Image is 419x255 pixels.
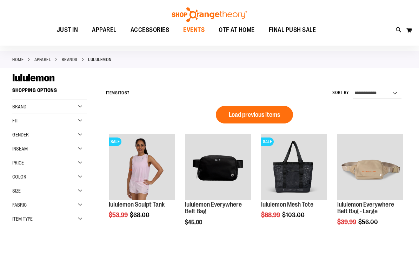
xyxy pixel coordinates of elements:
span: Brand [12,104,26,109]
span: EVENTS [183,22,205,38]
span: $39.99 [337,219,357,226]
a: Product image for lululemon Everywhere Belt Bag Large [337,134,403,201]
span: OTF AT HOME [219,22,255,38]
a: FINAL PUSH SALE [262,22,323,38]
span: lululemon [12,72,55,84]
span: ACCESSORIES [131,22,169,38]
a: lululemon Everywhere Belt Bag [185,134,251,201]
span: $53.99 [109,212,129,219]
img: Main Image of 1538347 [109,134,175,200]
a: lululemon Everywhere Belt Bag [185,201,242,215]
a: Home [12,56,24,63]
a: JUST IN [50,22,85,38]
button: Load previous items [216,106,293,123]
span: Load previous items [229,111,280,118]
span: Gender [12,132,29,137]
a: lululemon Sculpt Tank [109,201,165,208]
a: APPAREL [85,22,124,38]
span: FINAL PUSH SALE [269,22,316,38]
span: JUST IN [57,22,78,38]
span: $103.00 [282,212,306,219]
img: lululemon Everywhere Belt Bag [185,134,251,200]
img: Product image for lululemon Everywhere Belt Bag Large [337,134,403,200]
a: Main Image of 1538347SALE [109,134,175,201]
a: OTF AT HOME [212,22,262,38]
a: lululemon Mesh Tote [261,201,313,208]
a: Product image for lululemon Mesh ToteSALE [261,134,327,201]
strong: lululemon [88,56,112,63]
span: APPAREL [92,22,117,38]
span: SALE [261,137,274,146]
a: lululemon Everywhere Belt Bag - Large [337,201,394,215]
a: APPAREL [34,56,51,63]
span: 67 [125,90,129,95]
span: $88.99 [261,212,281,219]
h2: Items to [106,88,129,99]
span: Inseam [12,146,28,152]
img: Shop Orangetheory [171,7,248,22]
span: $45.00 [185,219,203,226]
span: $56.00 [358,219,379,226]
span: Fabric [12,202,27,208]
span: SALE [109,137,121,146]
a: EVENTS [176,22,212,38]
div: product [334,130,407,243]
span: Item Type [12,216,33,222]
a: BRANDS [62,56,78,63]
span: $68.00 [130,212,151,219]
div: product [181,130,254,243]
span: 1 [118,90,119,95]
span: Size [12,188,21,194]
span: Price [12,160,24,166]
div: product [105,130,178,236]
div: product [258,130,331,236]
a: ACCESSORIES [124,22,177,38]
img: Product image for lululemon Mesh Tote [261,134,327,200]
label: Sort By [332,90,349,96]
span: Fit [12,118,18,123]
strong: Shopping Options [12,84,87,100]
span: Color [12,174,26,180]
